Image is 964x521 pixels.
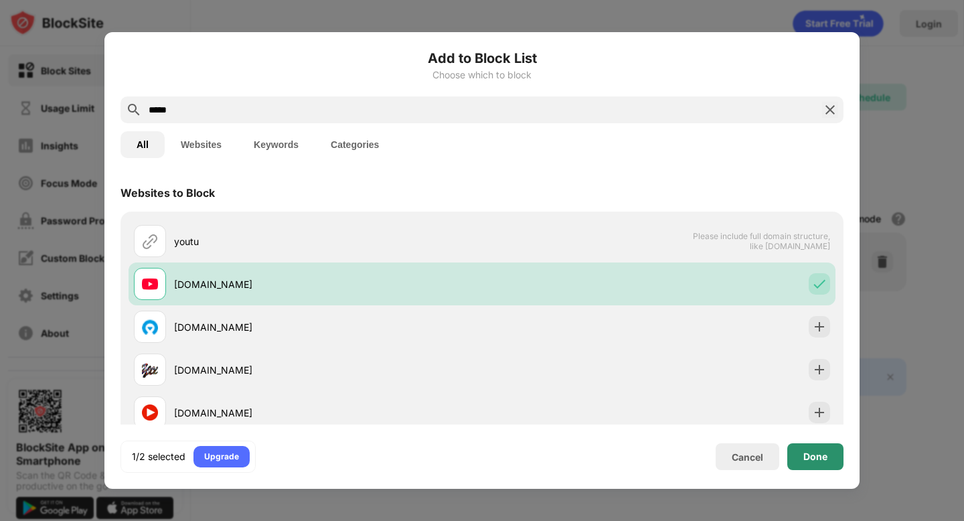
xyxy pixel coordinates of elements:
[142,276,158,292] img: favicons
[238,131,315,158] button: Keywords
[165,131,238,158] button: Websites
[120,70,843,80] div: Choose which to block
[126,102,142,118] img: search.svg
[120,48,843,68] h6: Add to Block List
[174,234,482,248] div: youtu
[174,363,482,377] div: [DOMAIN_NAME]
[142,233,158,249] img: url.svg
[132,450,185,463] div: 1/2 selected
[315,131,395,158] button: Categories
[204,450,239,463] div: Upgrade
[803,451,827,462] div: Done
[732,451,763,463] div: Cancel
[822,102,838,118] img: search-close
[120,186,215,200] div: Websites to Block
[174,320,482,334] div: [DOMAIN_NAME]
[692,231,830,251] span: Please include full domain structure, like [DOMAIN_NAME]
[142,404,158,421] img: favicons
[174,277,482,291] div: [DOMAIN_NAME]
[174,406,482,420] div: [DOMAIN_NAME]
[142,362,158,378] img: favicons
[142,319,158,335] img: favicons
[120,131,165,158] button: All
